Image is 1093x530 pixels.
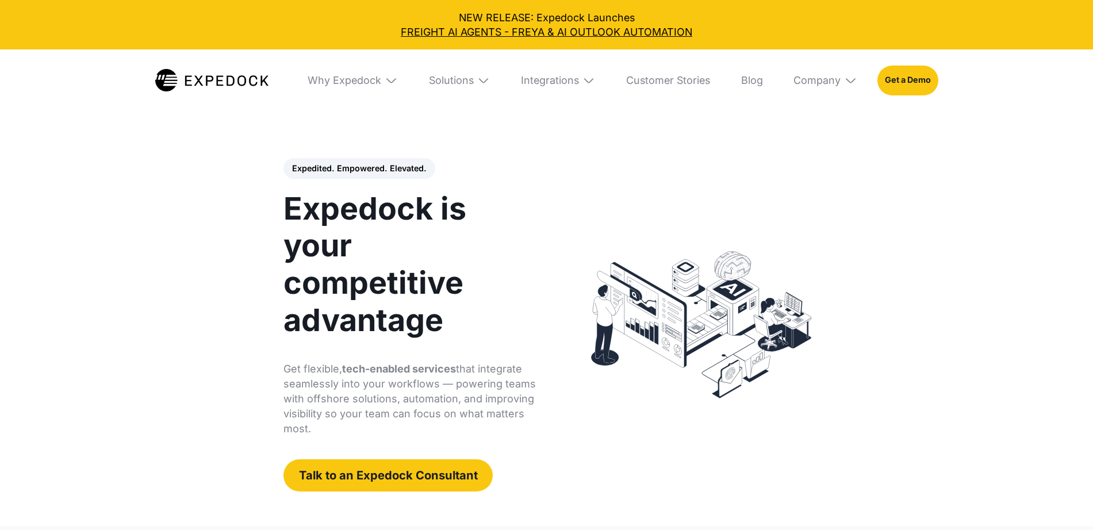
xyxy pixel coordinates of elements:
p: Get flexible, that integrate seamlessly into your workflows — powering teams with offshore soluti... [283,362,538,436]
div: Company [783,49,867,112]
div: NEW RELEASE: Expedock Launches [10,10,1083,39]
div: Why Expedock [298,49,408,112]
h1: Expedock is your competitive advantage [283,190,538,339]
a: Customer Stories [616,49,720,112]
div: Solutions [419,49,500,112]
a: Talk to an Expedock Consultant [283,459,493,491]
strong: tech-enabled services [342,363,456,375]
div: Integrations [511,49,605,112]
a: FREIGHT AI AGENTS - FREYA & AI OUTLOOK AUTOMATION [10,25,1083,39]
div: Solutions [429,74,474,87]
div: Company [793,74,841,87]
div: Integrations [521,74,579,87]
a: Blog [731,49,773,112]
a: Get a Demo [877,66,938,95]
div: Why Expedock [308,74,381,87]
